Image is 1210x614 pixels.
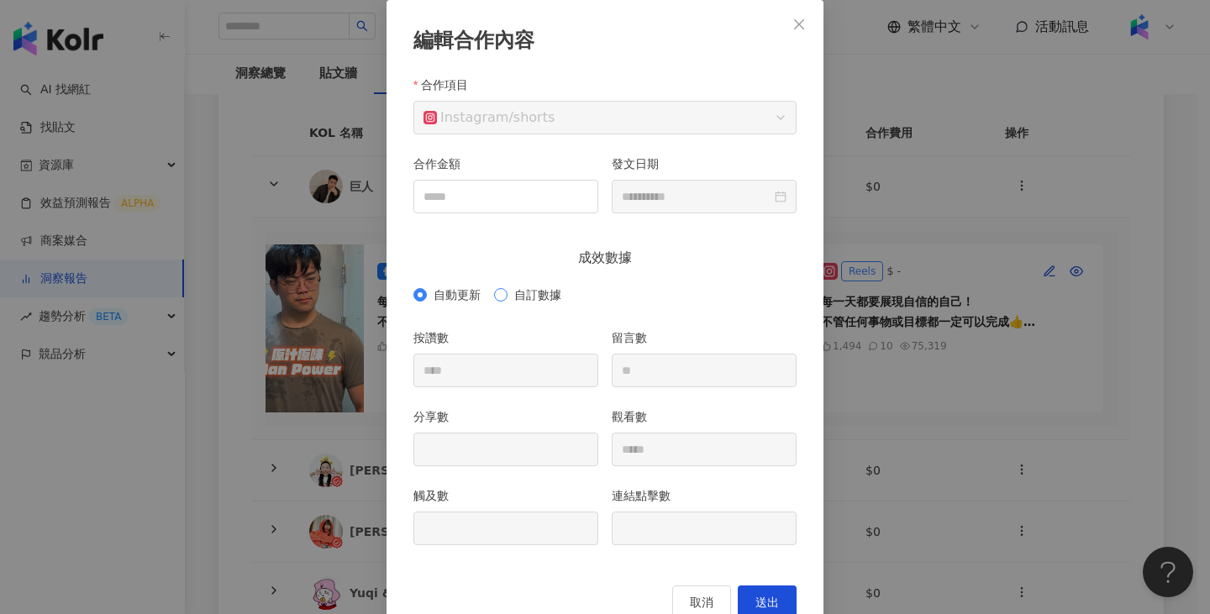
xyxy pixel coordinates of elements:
[427,286,487,304] span: 自動更新
[413,76,481,94] label: 合作項目
[613,433,796,465] input: 觀看數
[413,155,473,173] label: 合作金額
[612,407,660,426] label: 觀看數
[755,596,779,609] span: 送出
[613,354,796,386] input: 留言數
[423,102,508,134] div: Instagram
[565,247,645,268] span: 成效數據
[690,596,713,609] span: 取消
[413,328,461,347] label: 按讚數
[612,328,660,347] label: 留言數
[612,155,671,173] label: 發文日期
[423,102,786,134] span: / shorts
[413,486,461,505] label: 觸及數
[613,512,796,544] input: 連結點擊數
[622,187,771,206] input: 發文日期
[612,486,683,505] label: 連結點擊數
[414,181,597,213] input: 合作金額
[508,286,568,304] span: 自訂數據
[413,407,461,426] label: 分享數
[792,18,806,31] span: close
[782,8,816,41] button: Close
[414,433,597,465] input: 分享數
[413,27,797,55] div: 編輯合作內容
[414,512,597,544] input: 觸及數
[414,354,597,386] input: 按讚數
